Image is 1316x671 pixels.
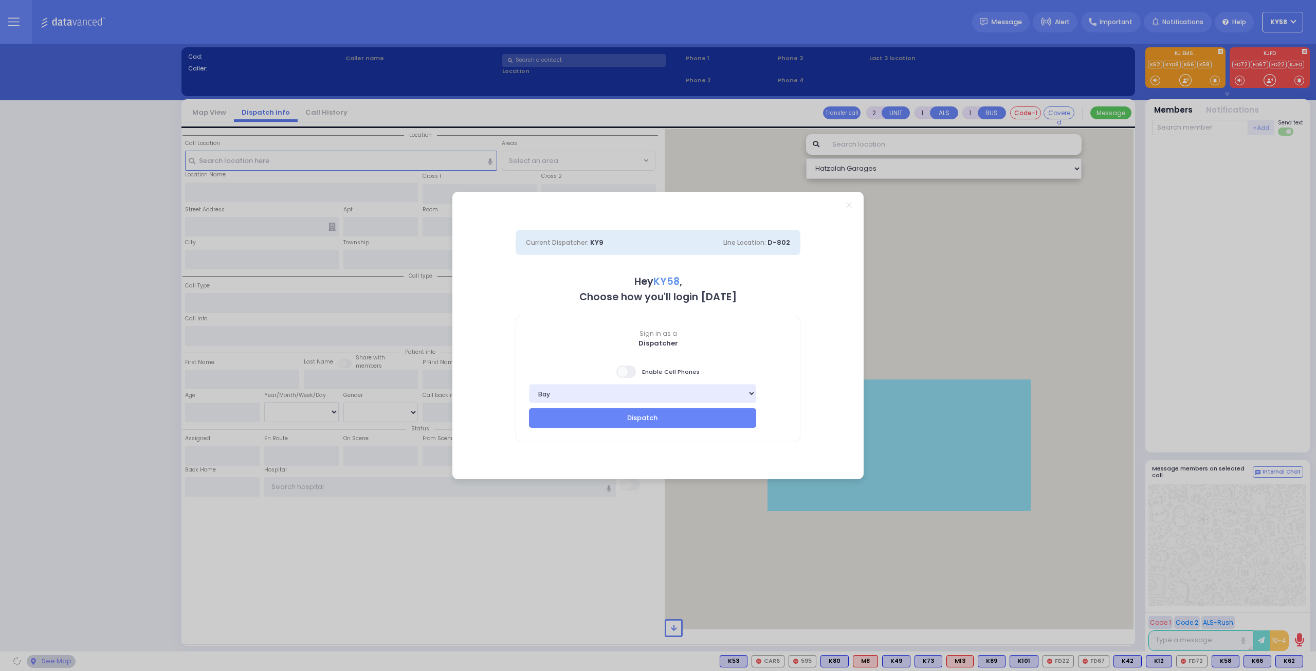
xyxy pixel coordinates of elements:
[579,290,737,304] b: Choose how you'll login [DATE]
[516,329,800,338] span: Sign in as a
[767,238,790,247] span: D-802
[846,202,852,208] a: Close
[526,238,589,247] span: Current Dispatcher:
[653,275,680,288] span: KY58
[616,365,700,379] span: Enable Cell Phones
[634,275,682,288] b: Hey ,
[590,238,604,247] span: KY9
[723,238,766,247] span: Line Location:
[638,338,678,348] b: Dispatcher
[529,408,756,428] button: Dispatch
